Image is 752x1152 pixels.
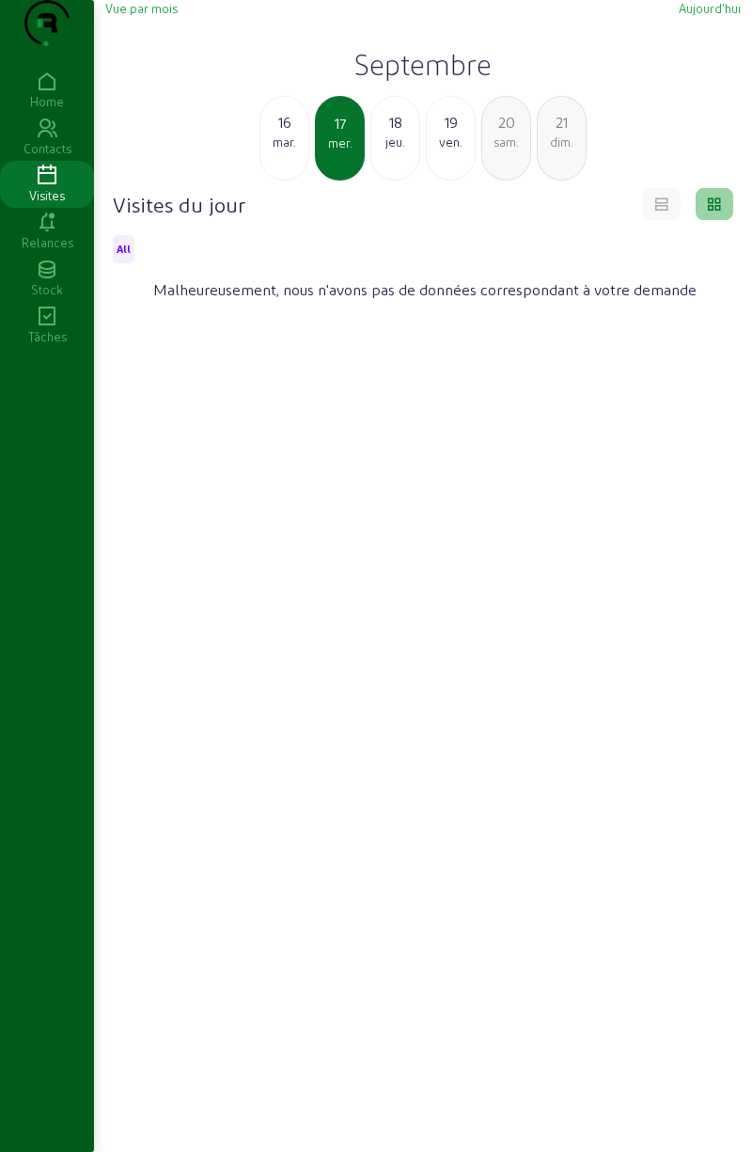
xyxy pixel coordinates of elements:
[538,111,586,134] div: 21
[105,1,178,15] span: Vue par mois
[482,111,530,134] div: 20
[679,1,741,15] span: Aujourd'hui
[427,111,475,134] div: 19
[117,243,131,256] span: All
[260,134,308,150] div: mar.
[153,278,697,301] span: Malheureusement, nous n'avons pas de données correspondant à votre demande
[260,111,308,134] div: 16
[317,112,363,134] div: 17
[427,134,475,150] div: ven.
[317,134,363,151] div: mer.
[538,134,586,150] div: dim.
[371,134,419,150] div: jeu.
[482,134,530,150] div: sam.
[113,191,245,217] h4: Visites du jour
[105,47,741,81] h2: Septembre
[371,111,419,134] div: 18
